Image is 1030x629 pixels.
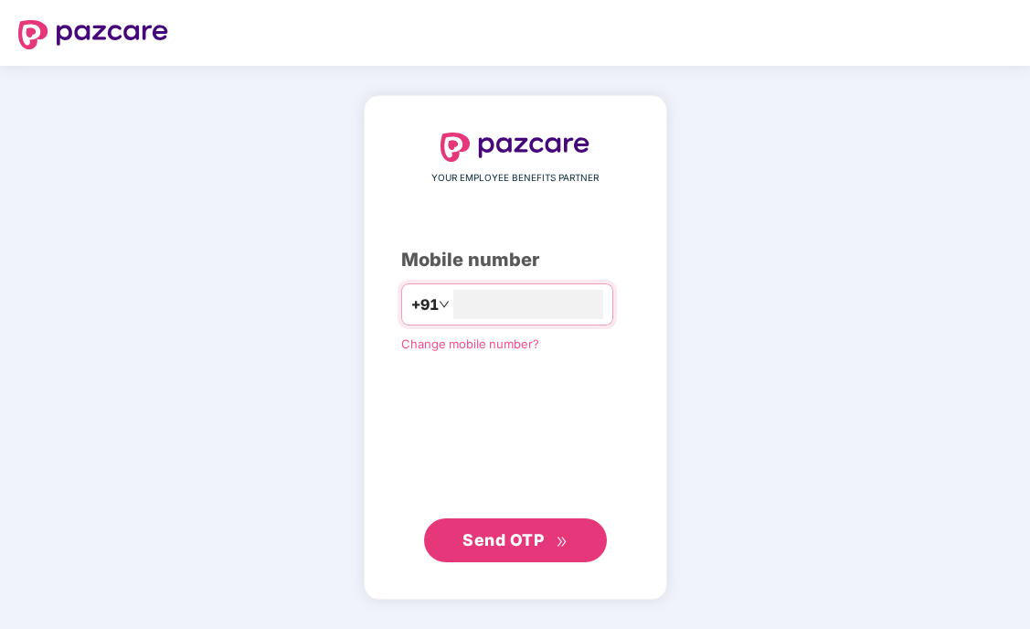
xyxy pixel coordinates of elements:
[556,536,568,548] span: double-right
[411,293,439,316] span: +91
[424,518,607,562] button: Send OTPdouble-right
[401,336,539,351] a: Change mobile number?
[401,246,630,274] div: Mobile number
[462,530,544,549] span: Send OTP
[431,171,599,186] span: YOUR EMPLOYEE BENEFITS PARTNER
[441,133,590,162] img: logo
[18,20,168,49] img: logo
[439,299,450,310] span: down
